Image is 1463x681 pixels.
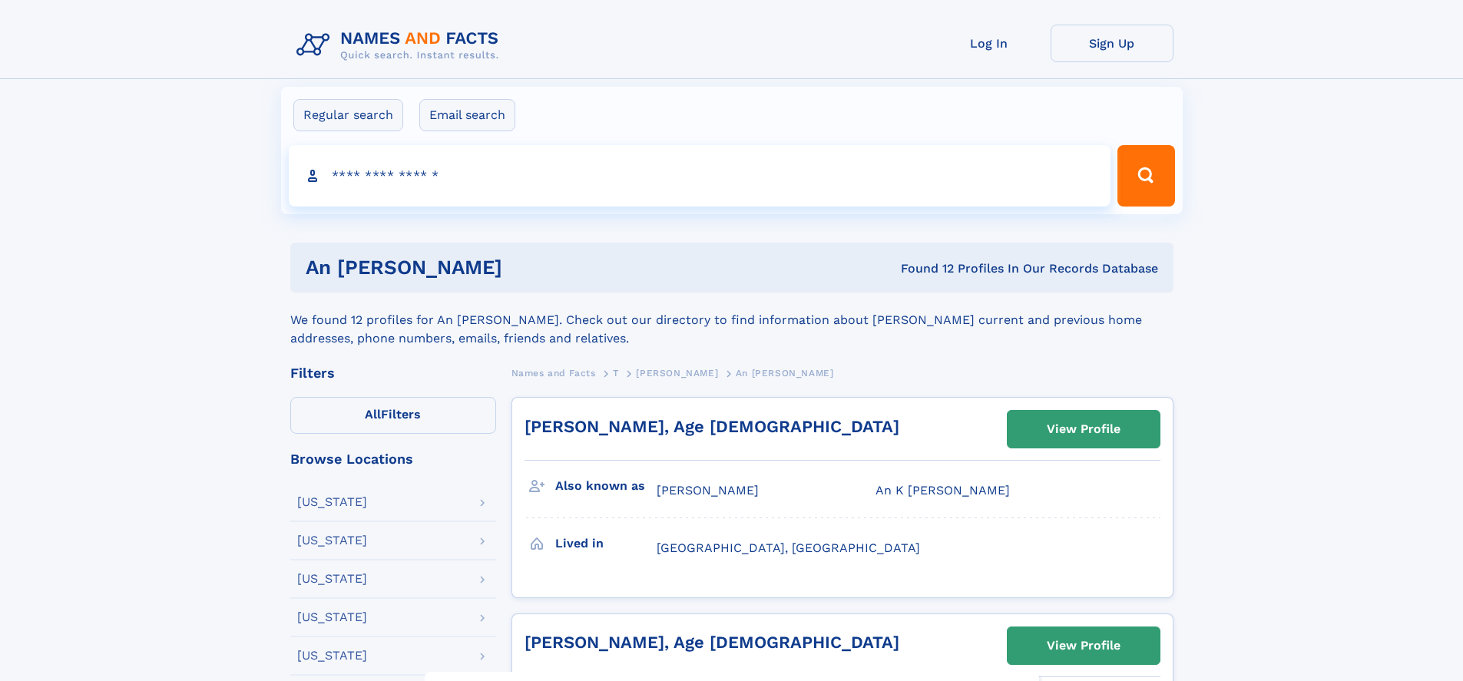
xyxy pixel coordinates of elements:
[290,293,1173,348] div: We found 12 profiles for An [PERSON_NAME]. Check out our directory to find information about [PER...
[636,368,718,379] span: [PERSON_NAME]
[1051,25,1173,62] a: Sign Up
[290,25,511,66] img: Logo Names and Facts
[306,258,702,277] h1: an [PERSON_NAME]
[555,531,657,557] h3: Lived in
[928,25,1051,62] a: Log In
[289,145,1111,207] input: search input
[525,417,899,436] a: [PERSON_NAME], Age [DEMOGRAPHIC_DATA]
[1117,145,1174,207] button: Search Button
[293,99,403,131] label: Regular search
[297,496,367,508] div: [US_STATE]
[297,611,367,623] div: [US_STATE]
[297,650,367,662] div: [US_STATE]
[365,407,381,421] span: All
[1047,628,1120,663] div: View Profile
[875,483,1010,498] span: An K [PERSON_NAME]
[1008,411,1160,448] a: View Profile
[555,473,657,499] h3: Also known as
[613,368,619,379] span: T
[290,397,496,434] label: Filters
[297,573,367,585] div: [US_STATE]
[419,99,515,131] label: Email search
[657,483,759,498] span: [PERSON_NAME]
[657,541,920,555] span: [GEOGRAPHIC_DATA], [GEOGRAPHIC_DATA]
[525,633,899,652] a: [PERSON_NAME], Age [DEMOGRAPHIC_DATA]
[290,452,496,466] div: Browse Locations
[701,260,1158,277] div: Found 12 Profiles In Our Records Database
[736,368,834,379] span: An [PERSON_NAME]
[1047,412,1120,447] div: View Profile
[613,363,619,382] a: T
[636,363,718,382] a: [PERSON_NAME]
[290,366,496,380] div: Filters
[1008,627,1160,664] a: View Profile
[297,534,367,547] div: [US_STATE]
[511,363,596,382] a: Names and Facts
